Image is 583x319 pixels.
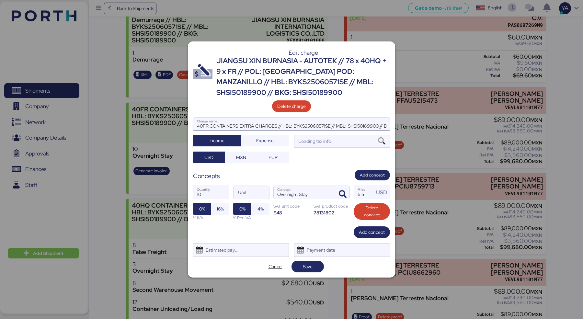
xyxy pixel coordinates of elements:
span: Expense [256,137,274,144]
button: EUR [257,152,289,163]
button: 0% [233,203,251,215]
input: Price [354,186,374,199]
div: % Ret IVA [233,215,269,221]
button: MXN [225,152,257,163]
button: Add concept [354,226,390,238]
span: Delete concept [359,204,385,219]
input: Charge name [193,118,390,131]
div: Loading tax info [297,138,331,145]
span: 16% [217,205,224,213]
button: Save [291,261,324,272]
button: 16% [211,203,229,215]
button: Income [193,135,241,146]
span: Income [210,137,224,144]
button: Cancel [259,261,291,272]
div: JIANGSU XIN BURNASIA - AUTOTEK // 78 x 40HQ + 9 x FR // POL: [GEOGRAPHIC_DATA] POD: MANZANILLO //... [216,56,390,98]
button: Expense [241,135,289,146]
span: Add concept [360,172,385,179]
span: USD [204,154,213,161]
div: E48 [273,210,310,216]
button: ConceptConcept [336,188,349,201]
div: USD [376,188,390,197]
div: Concepts [193,171,220,181]
div: % IVA [193,215,229,221]
span: 4% [257,205,264,213]
input: Concept [274,186,334,199]
input: Unit [234,186,269,199]
div: Edit charge [216,50,390,56]
input: Quantity [193,186,229,199]
button: 4% [251,203,269,215]
span: MXN [236,154,246,161]
span: Cancel [269,263,282,270]
button: Delete charge [272,100,311,112]
div: SAT product code [314,203,350,209]
span: Save [303,263,313,270]
span: 0% [199,205,205,213]
span: EUR [269,154,278,161]
button: 0% [193,203,211,215]
button: Add concept [355,170,390,180]
button: Delete concept [354,203,390,220]
span: Add concept [359,228,385,236]
div: 78131802 [314,210,350,216]
span: Delete charge [277,102,306,110]
span: 0% [239,205,246,213]
div: SAT unit code [273,203,310,209]
button: USD [193,152,225,163]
